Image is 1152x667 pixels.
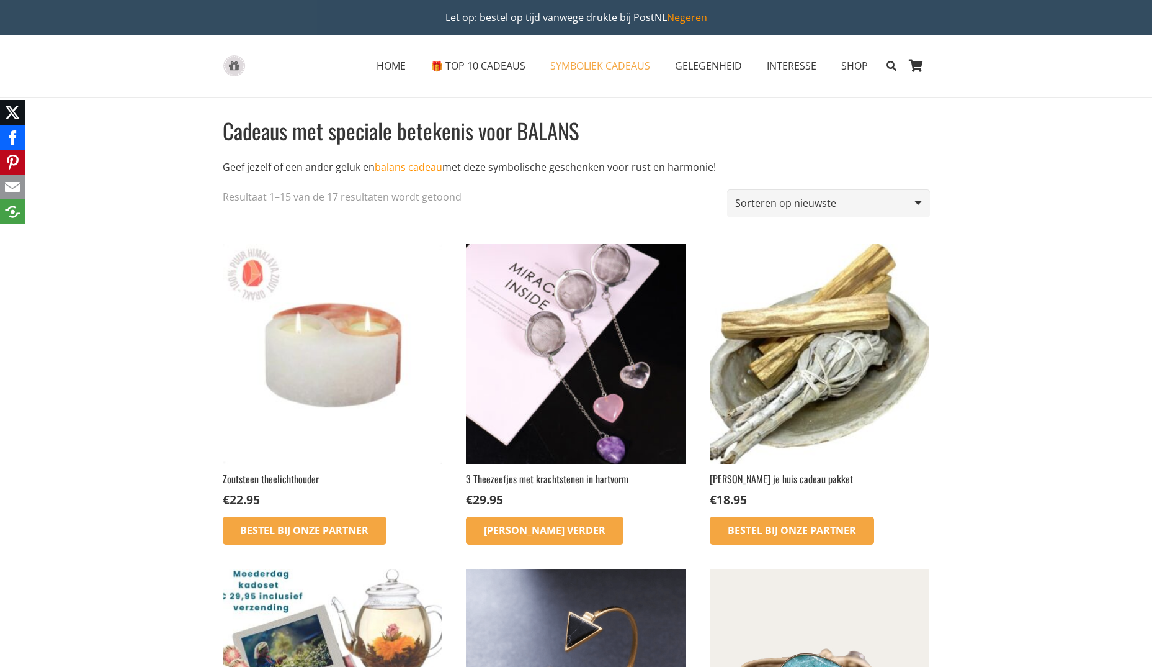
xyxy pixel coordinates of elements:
[223,189,462,204] p: Resultaat 1–15 van de 17 resultaten wordt getoond
[675,59,742,73] span: GELEGENHEID
[223,491,260,508] bdi: 22.95
[375,160,442,174] a: balans cadeau
[223,517,387,545] a: Bestel bij onze Partner
[431,59,525,73] span: 🎁 TOP 10 CADEAUS
[223,491,230,508] span: €
[550,59,650,73] span: SYMBOLIEK CADEAUS
[767,59,816,73] span: INTERESSE
[880,50,902,81] a: Zoeken
[223,472,442,486] h2: Zoutsteen theelichthouder
[223,244,442,509] a: Zoutsteen theelichthouder €22.95
[663,50,754,81] a: GELEGENHEIDGELEGENHEID Menu
[223,55,246,77] a: gift-box-icon-grey-inspirerendwinkelen
[466,244,685,509] a: 3 Theezeefjes met krachtstenen in hartvorm €29.95
[466,244,685,464] img: 3 Theezeefjes met krachtstenen in hartvorm
[829,50,880,81] a: SHOPSHOP Menu
[754,50,829,81] a: INTERESSEINTERESSE Menu
[223,160,716,175] p: Geef jezelf of een ander geluk en met deze symbolische geschenken voor rust en harmonie!
[538,50,663,81] a: SYMBOLIEK CADEAUSSYMBOLIEK CADEAUS Menu
[727,189,929,217] select: Winkelbestelling
[710,491,717,508] span: €
[418,50,538,81] a: 🎁 TOP 10 CADEAUS🎁 TOP 10 CADEAUS Menu
[841,59,868,73] span: SHOP
[223,117,716,145] h1: Cadeaus met speciale betekenis voor BALANS
[377,59,406,73] span: HOME
[364,50,418,81] a: HOMEHOME Menu
[466,517,623,545] a: Lees meer over “3 Theezeefjes met krachtstenen in hartvorm”
[710,244,929,509] a: [PERSON_NAME] je huis cadeau pakket €18.95
[903,35,930,97] a: Winkelwagen
[466,472,685,486] h2: 3 Theezeefjes met krachtstenen in hartvorm
[466,491,473,508] span: €
[223,244,442,464] img: zen cadeau spiritualiteit yin yang theelichthouder zoutlamp steen
[710,244,929,464] img: Spiritueel Cadeau Reinig je Huis pakket - Met salie je huis van negatieve energie reinigen voor r...
[710,472,929,486] h2: [PERSON_NAME] je huis cadeau pakket
[710,491,747,508] bdi: 18.95
[710,517,874,545] a: Bestel bij onze Partner
[667,11,707,24] a: Negeren
[466,491,503,508] bdi: 29.95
